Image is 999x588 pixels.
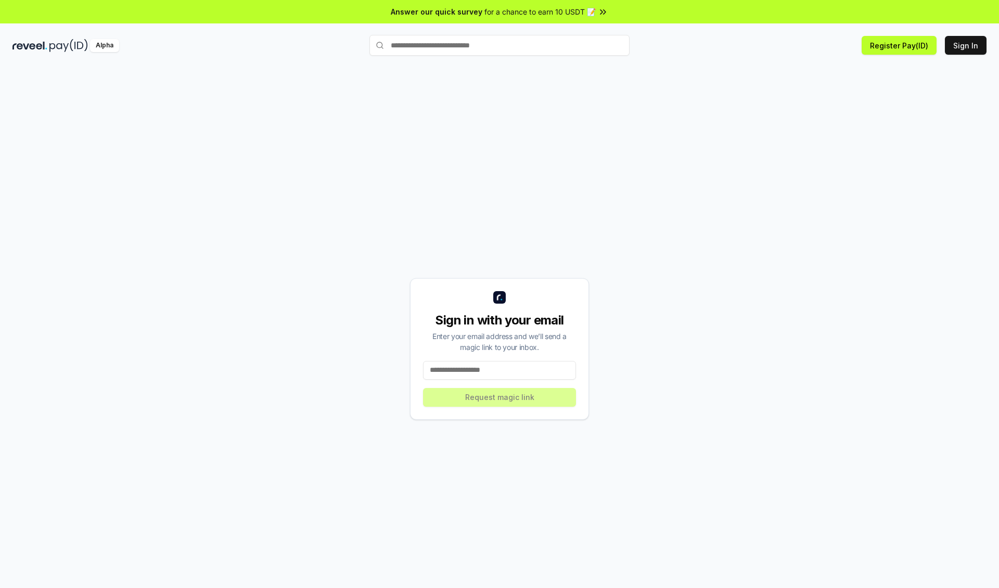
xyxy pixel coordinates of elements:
img: reveel_dark [12,39,47,52]
img: logo_small [493,291,506,304]
span: Answer our quick survey [391,6,482,17]
button: Register Pay(ID) [862,36,937,55]
div: Sign in with your email [423,312,576,329]
div: Alpha [90,39,119,52]
img: pay_id [49,39,88,52]
button: Sign In [945,36,987,55]
span: for a chance to earn 10 USDT 📝 [484,6,596,17]
div: Enter your email address and we’ll send a magic link to your inbox. [423,331,576,353]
